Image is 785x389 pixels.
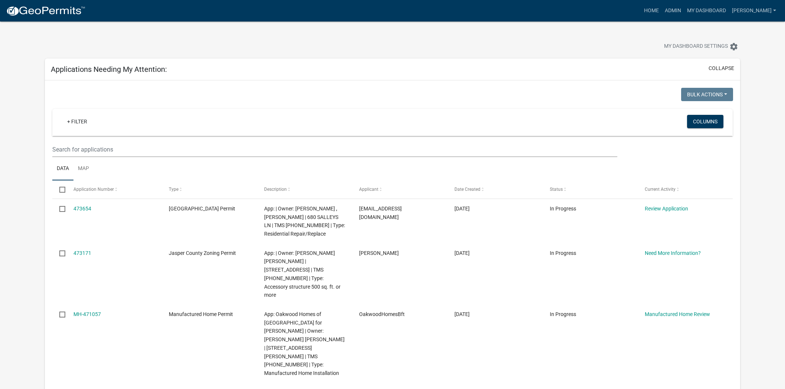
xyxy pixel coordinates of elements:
datatable-header-cell: Description [257,180,352,198]
span: Application Number [73,187,114,192]
span: Current Activity [645,187,676,192]
span: 09/04/2025 [454,206,470,212]
a: Map [73,157,93,181]
datatable-header-cell: Date Created [447,180,543,198]
input: Search for applications [52,142,618,157]
a: Data [52,157,73,181]
a: Manufactured Home Review [645,311,710,317]
span: 08/29/2025 [454,311,470,317]
datatable-header-cell: Current Activity [638,180,733,198]
a: Home [641,4,662,18]
a: 473171 [73,250,91,256]
span: Jasper County Zoning Permit [169,250,236,256]
span: Jasper County Building Permit [169,206,235,212]
a: My Dashboard [684,4,729,18]
span: 09/03/2025 [454,250,470,256]
button: collapse [709,64,734,72]
button: My Dashboard Settingssettings [658,39,744,54]
span: App: | Owner: Tommy Holmes , Michelle Gardner | 680 SALLEYS LN | TMS 021-00-03-067 | Type: Reside... [264,206,345,237]
button: Columns [687,115,723,128]
h5: Applications Needing My Attention: [51,65,167,74]
span: Applicant [359,187,378,192]
datatable-header-cell: Type [162,180,257,198]
a: [PERSON_NAME] [729,4,779,18]
span: OakwoodHomesBft [359,311,405,317]
a: Review Application [645,206,688,212]
a: + Filter [61,115,93,128]
a: Admin [662,4,684,18]
span: App: Oakwood Homes of Beaufort for francisco zavala | Owner: VASQUEZ JOSE FELICITO CANALES | 205 ... [264,311,345,376]
span: My Dashboard Settings [664,42,728,51]
span: Placido [359,250,399,256]
a: 473654 [73,206,91,212]
span: Manufactured Home Permit [169,311,233,317]
datatable-header-cell: Application Number [66,180,162,198]
button: Bulk Actions [681,88,733,101]
span: In Progress [550,206,576,212]
datatable-header-cell: Status [542,180,638,198]
span: In Progress [550,250,576,256]
span: scpermits@westshorehome.com [359,206,402,220]
datatable-header-cell: Applicant [352,180,447,198]
span: Status [550,187,563,192]
span: Date Created [454,187,480,192]
span: Type [169,187,178,192]
datatable-header-cell: Select [52,180,66,198]
span: Description [264,187,287,192]
a: MH-471057 [73,311,101,317]
span: App: | Owner: NUNEZ PLACIDO SANCHEZ | 572 FREEDOM PKWY | TMS 039-00-04-038 | Type: Accessory stru... [264,250,341,298]
a: Need More Information? [645,250,701,256]
span: In Progress [550,311,576,317]
i: settings [729,42,738,51]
